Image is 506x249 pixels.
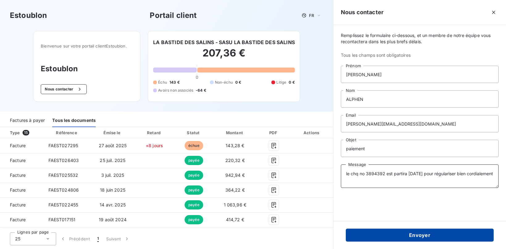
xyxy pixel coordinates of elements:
[41,84,86,94] button: Nous contacter
[5,172,39,178] span: Facture
[48,217,76,222] span: FAEST017151
[94,232,102,245] button: 1
[56,130,77,135] div: Référence
[15,236,20,242] span: 25
[146,143,163,148] span: +8 jours
[102,232,134,245] button: Suivant
[292,130,332,136] div: Actions
[185,141,203,150] span: échue
[196,75,198,80] span: 0
[341,115,499,132] input: placeholder
[48,143,78,148] span: FAEST027295
[169,80,180,85] span: 143 €
[10,114,45,127] div: Factures à payer
[41,44,133,48] span: Bienvenue sur votre portail client Estoublon .
[153,39,295,46] h6: LA BASTIDE DES SALINS - SASU LA BASTIDE DES SALINS
[56,232,94,245] button: Précédent
[52,114,96,127] div: Tous les documents
[48,172,78,178] span: FAEST025532
[153,47,295,65] h2: 207,36 €
[225,187,245,193] span: 364,22 €
[341,90,499,108] input: placeholder
[341,66,499,83] input: placeholder
[341,8,383,17] h5: Nous contacter
[258,130,290,136] div: PDF
[185,156,203,165] span: payée
[100,158,125,163] span: 25 juil. 2025
[150,10,197,21] h3: Portail client
[341,52,499,58] span: Tous les champs sont obligatoires
[100,202,126,207] span: 14 avr. 2025
[158,80,167,85] span: Échu
[41,63,133,74] h3: Estoublon
[6,130,42,136] div: Type
[346,229,494,242] button: Envoyer
[5,157,39,164] span: Facture
[226,217,244,222] span: 414,72 €
[185,200,203,210] span: payée
[99,143,127,148] span: 27 août 2025
[225,172,245,178] span: 942,94 €
[341,32,499,45] span: Remplissez le formulaire ci-dessous, et un membre de notre équipe vous recontactera dans les plus...
[185,171,203,180] span: payée
[235,80,241,85] span: 0 €
[92,130,133,136] div: Émise le
[99,217,127,222] span: 19 août 2024
[176,130,212,136] div: Statut
[5,202,39,208] span: Facture
[48,187,79,193] span: FAEST024806
[10,10,47,21] h3: Estoublon
[276,80,286,85] span: Litige
[215,130,256,136] div: Montant
[97,236,99,242] span: 1
[185,185,203,195] span: payée
[48,158,79,163] span: FAEST026403
[341,164,499,188] textarea: le chq no 3894392 est partira [DATE] pour régulariser bien cordialement
[215,80,233,85] span: Non-échu
[100,187,125,193] span: 18 juin 2025
[136,130,173,136] div: Retard
[225,158,245,163] span: 220,32 €
[341,140,499,157] input: placeholder
[185,215,203,224] span: payée
[226,143,244,148] span: 143,28 €
[158,88,193,93] span: Avoirs non associés
[23,130,29,135] span: 15
[224,202,247,207] span: 1 063,96 €
[5,187,39,193] span: Facture
[5,143,39,149] span: Facture
[101,172,124,178] span: 3 juil. 2025
[5,217,39,223] span: Facture
[48,202,78,207] span: FAEST022455
[289,80,295,85] span: 0 €
[196,88,206,93] span: -64 €
[309,13,314,18] span: FR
